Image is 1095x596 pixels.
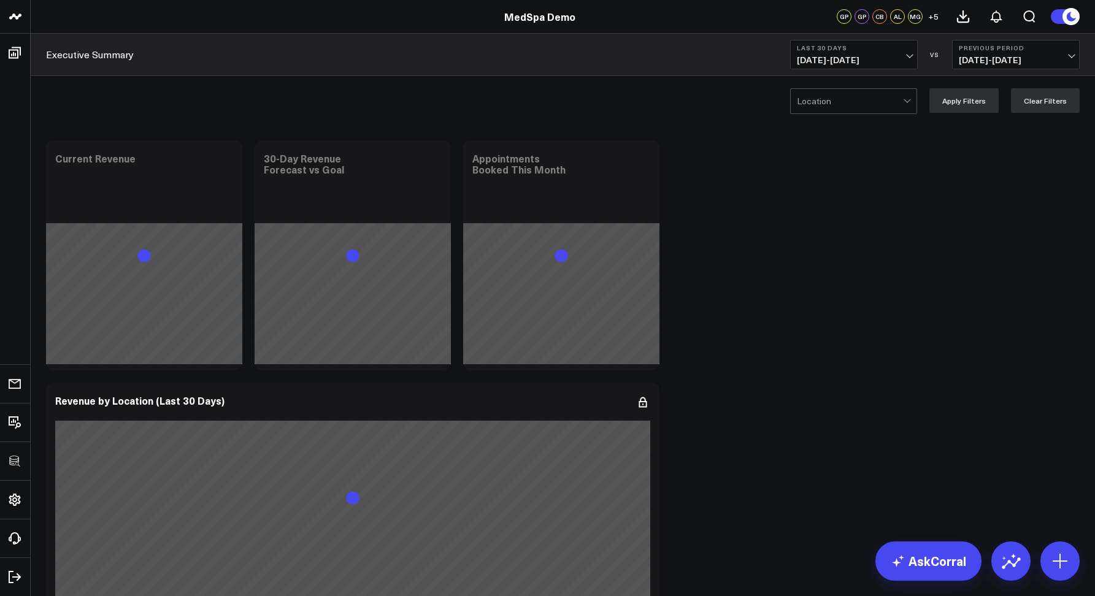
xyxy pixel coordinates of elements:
[952,40,1080,69] button: Previous Period[DATE]-[DATE]
[875,541,982,581] a: AskCorral
[872,9,887,24] div: CB
[959,44,1073,52] b: Previous Period
[855,9,869,24] div: GP
[837,9,851,24] div: GP
[928,12,939,21] span: + 5
[908,9,923,24] div: MG
[790,40,918,69] button: Last 30 Days[DATE]-[DATE]
[959,55,1073,65] span: [DATE] - [DATE]
[55,394,225,407] div: Revenue by Location (Last 30 Days)
[46,48,134,61] a: Executive Summary
[926,9,940,24] button: +5
[797,55,911,65] span: [DATE] - [DATE]
[55,151,136,165] div: Current Revenue
[929,88,999,113] button: Apply Filters
[472,151,566,176] div: Appointments Booked This Month
[890,9,905,24] div: AL
[1011,88,1080,113] button: Clear Filters
[504,10,575,23] a: MedSpa Demo
[264,151,344,176] div: 30-Day Revenue Forecast vs Goal
[797,44,911,52] b: Last 30 Days
[924,51,946,58] div: VS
